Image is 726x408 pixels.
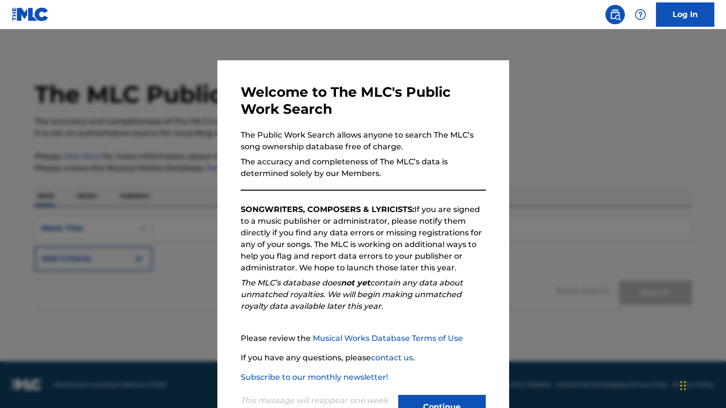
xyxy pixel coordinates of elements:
[656,2,714,27] a: Log In
[631,5,650,24] div: Help
[241,204,486,274] p: If you are signed to a music publisher or administrator, please notify them directly if you find ...
[241,278,463,311] em: The MLC’s database does contain any data about unmatched royalties. We will begin making unmatche...
[241,84,486,118] h3: Welcome to The MLC's Public Work Search
[12,7,49,21] img: MLC Logo
[609,9,621,20] img: search
[313,334,463,343] a: Musical Works Database Terms of Use
[241,373,388,382] a: Subscribe to our monthly newsletter!
[241,333,486,344] p: Please review the
[635,9,646,20] img: help
[680,371,686,400] div: Drag
[241,156,486,179] p: The accuracy and completeness of The MLC’s data is determined solely by our Members.
[341,278,370,287] strong: not yet
[605,5,625,24] a: Public Search
[677,361,726,408] iframe: Chat Widget
[241,352,486,364] p: If you have any questions, please .
[241,129,486,153] p: The Public Work Search allows anyone to search The MLC’s song ownership database free of charge.
[241,205,414,214] strong: SONGWRITERS, COMPOSERS & LYRICISTS:
[371,353,413,362] a: contact us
